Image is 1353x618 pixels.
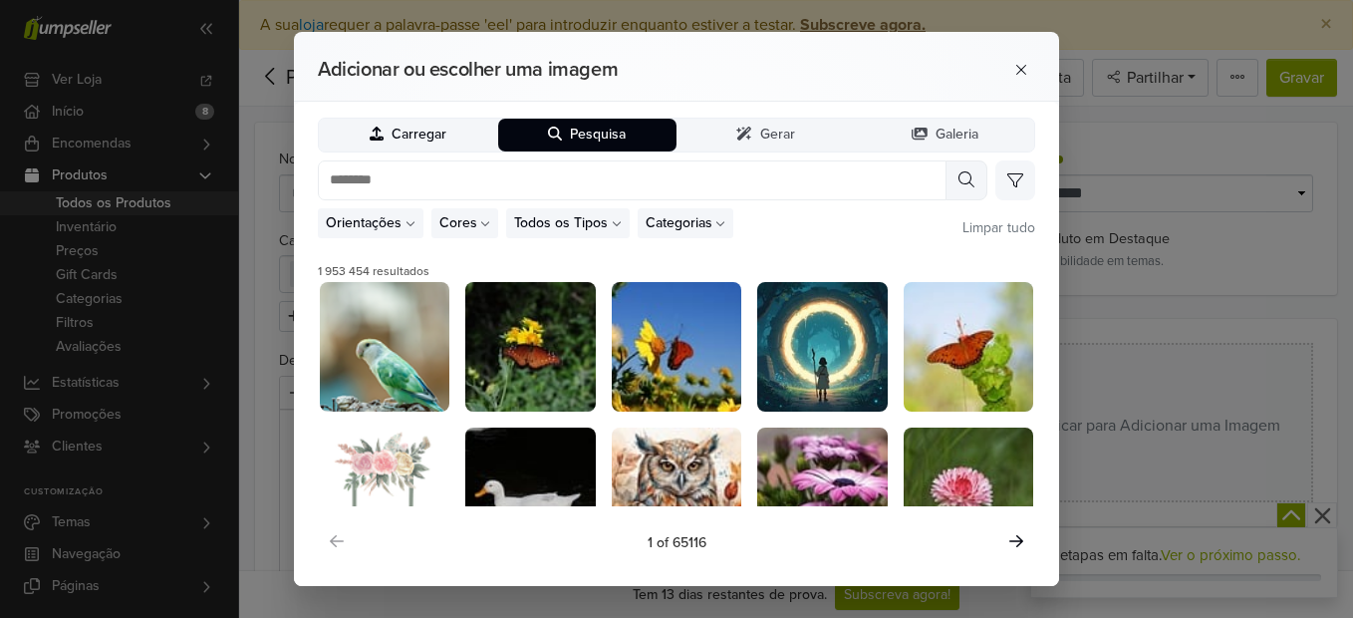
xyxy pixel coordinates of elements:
img: pato, natureza, animais selvagens, pássaro, plumagem, bico [465,428,595,557]
button: Galeria [856,119,1035,152]
button: Orientações [318,208,423,238]
button: Carregar [319,119,498,152]
button: Todos os Tipos [506,208,630,238]
img: margarida do campo, margarida, campo, margarida colorida, flores da primavera, florescer, plantas... [904,428,1033,557]
img: quadro, fronteira, janela, contorno, flores, rosas, bloom, florescer, flora, pétalas, vegetação, ... [320,428,449,557]
span: Orientações [326,212,402,233]
h2: Adicionar ou escolher uma imagem [318,58,928,82]
span: Categorias [646,212,712,233]
span: Galeria [936,127,978,144]
span: Cores [439,212,477,233]
span: Limpar tudo [962,219,1035,236]
button: Limpar tudo [962,217,1035,238]
span: Todos os Tipos [514,212,608,233]
span: 1 953 454 resultados [318,262,429,280]
img: portal, porta, janela, fantasia, entrada, magia, portão, dimensão, místico, viajar por, transport... [757,282,887,412]
span: 1 of 65116 [648,532,706,553]
span: Carregar [392,127,446,144]
img: borboleta, natureza, inseto, bloom, flor, verão [465,282,595,412]
button: Cores [431,208,499,238]
span: Gerar [760,127,795,144]
button: Gerar [676,119,856,152]
img: herberos, flores, margaridas, campo, margarida colorida, flores da primavera, bloom, plantas orna... [757,428,887,557]
img: borboleta, natureza, inseto, flor, asas, polinizar [612,282,741,412]
button: Categorias [638,208,734,238]
img: coruja, aquarela, arte, pintura, natureza, outono, folhas, folhagem, colorido, intrincado, detalh... [612,428,741,557]
button: Pesquisa [498,119,677,152]
img: pássaro, papagaio, natureza, pluma, fotografia [320,282,449,412]
span: Pesquisa [570,127,626,144]
img: borboleta, natureza, inseto, polinizar, flor [904,282,1033,412]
